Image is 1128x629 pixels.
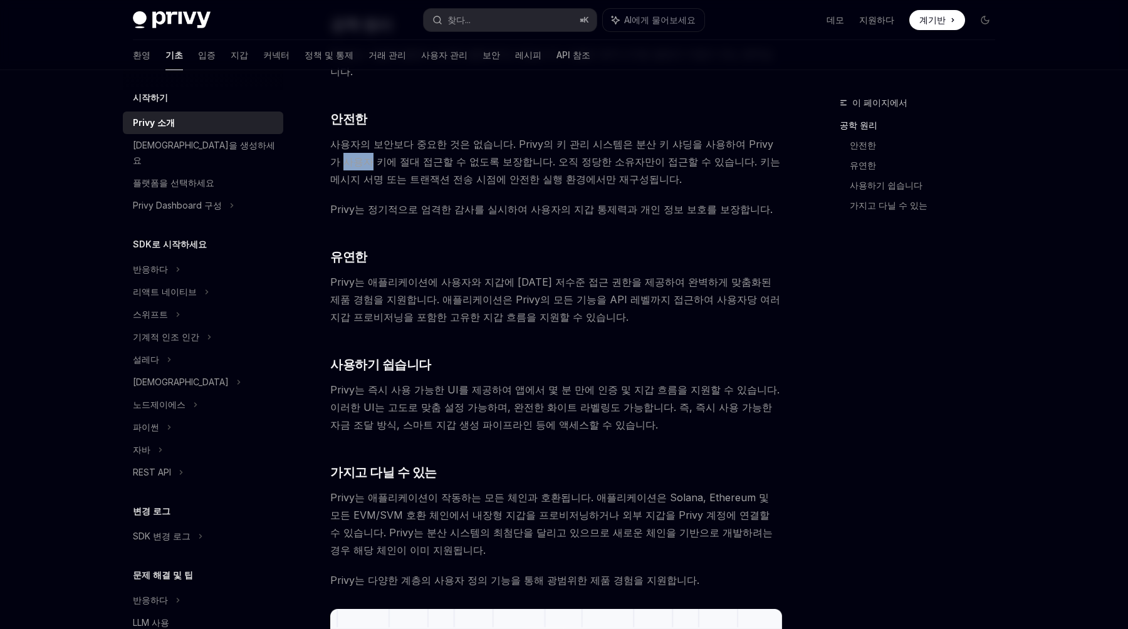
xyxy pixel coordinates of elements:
font: 유연한 [330,249,367,264]
a: 지갑 [231,40,248,70]
a: 플랫폼을 선택하세요 [123,172,283,194]
font: 커넥터 [263,49,290,60]
font: SDK 변경 로그 [133,531,191,541]
font: 안전한 [850,140,876,150]
font: 기초 [165,49,183,60]
font: [DEMOGRAPHIC_DATA]을 생성하세요 [133,140,275,165]
font: [DEMOGRAPHIC_DATA] [133,377,229,387]
font: 정책 및 통제 [305,49,353,60]
font: 반응하다 [133,595,168,605]
font: 스위프트 [133,309,168,320]
a: Privy 소개 [123,112,283,134]
font: 레시피 [515,49,541,60]
a: 사용자 관리 [421,40,467,70]
font: 계기반 [919,14,946,25]
font: Privy는 정기적으로 엄격한 감사를 실시하여 사용자의 지갑 통제력과 개인 정보 보호를 보장합니다. [330,203,773,216]
a: 계기반 [909,10,965,30]
font: LLM 사용 [133,617,169,628]
font: ⌘ [580,15,583,24]
font: 사용하기 쉽습니다 [850,180,922,190]
a: 가지고 다닐 수 있는 [850,195,1005,216]
a: 환영 [133,40,150,70]
font: 환영 [133,49,150,60]
font: 안전한 [330,112,367,127]
font: 파이썬 [133,422,159,432]
a: 데모 [827,14,844,26]
font: 이 페이지에서 [852,97,907,108]
font: 공학 원리 [840,120,877,130]
font: 사용자의 보안보다 중요한 것은 없습니다. Privy의 키 관리 시스템은 분산 키 샤딩을 사용하여 Privy가 사용자 키에 절대 접근할 수 없도록 보장합니다. 오직 정당한 소유... [330,138,780,185]
a: 커넥터 [263,40,290,70]
font: 플랫폼을 선택하세요 [133,177,214,188]
a: 유연한 [850,155,1005,175]
button: 다크 모드 전환 [975,10,995,30]
font: 반응하다 [133,264,168,274]
font: Privy는 애플리케이션에 사용자와 지갑에 [DATE] 저수준 접근 권한을 제공하여 완벽하게 맞춤화된 제품 경험을 지원합니다. 애플리케이션은 Privy의 모든 기능을 API ... [330,276,780,323]
a: 안전한 [850,135,1005,155]
font: 지갑 [231,49,248,60]
a: 보안 [483,40,500,70]
font: 가지고 다닐 수 있는 [330,465,437,480]
button: AI에게 물어보세요 [603,9,704,31]
font: 거래 관리 [368,49,406,60]
a: 지원하다 [859,14,894,26]
font: 사용하기 쉽습니다 [330,357,431,372]
font: SDK로 시작하세요 [133,239,207,249]
font: 리액트 네이티브 [133,286,197,297]
a: 사용하기 쉽습니다 [850,175,1005,195]
font: 사용자 관리 [421,49,467,60]
font: 지원하다 [859,14,894,25]
font: Privy는 즉시 사용 가능한 UI를 제공하여 앱에서 몇 분 만에 인증 및 지갑 흐름을 지원할 수 있습니다. 이러한 UI는 고도로 맞춤 설정 가능하며, 완전한 화이트 라벨링도... [330,383,780,431]
font: 기계적 인조 인간 [133,331,199,342]
font: 유연한 [850,160,876,170]
a: 레시피 [515,40,541,70]
font: REST API [133,467,171,477]
font: 보안 [483,49,500,60]
img: 어두운 로고 [133,11,211,29]
a: 기초 [165,40,183,70]
font: AI에게 물어보세요 [624,14,696,25]
a: [DEMOGRAPHIC_DATA]을 생성하세요 [123,134,283,172]
font: 설레다 [133,354,159,365]
a: 거래 관리 [368,40,406,70]
font: 노드제이에스 [133,399,185,410]
font: 입증 [198,49,216,60]
a: API 참조 [556,40,590,70]
font: Privy는 애플리케이션이 작동하는 모든 체인과 호환됩니다. 애플리케이션은 Solana, Ethereum 및 모든 EVM/SVM 호환 체인에서 내장형 지갑을 프로비저닝하거나 ... [330,491,773,556]
font: 데모 [827,14,844,25]
font: 찾다... [447,14,471,25]
font: K [583,15,589,24]
font: Privy는 다양한 계층의 사용자 정의 기능을 통해 광범위한 제품 경험을 지원합니다. [330,574,699,586]
a: 정책 및 통제 [305,40,353,70]
font: Privy 소개 [133,117,175,128]
button: 찾다...⌘K [424,9,597,31]
font: 가지고 다닐 수 있는 [850,200,927,211]
font: 문제 해결 및 팁 [133,569,193,580]
font: 자바 [133,444,150,455]
font: API 참조 [556,49,590,60]
font: Privy Dashboard 구성 [133,200,222,211]
font: 변경 로그 [133,506,170,516]
a: 공학 원리 [840,115,1005,135]
a: 입증 [198,40,216,70]
font: 시작하기 [133,92,168,103]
